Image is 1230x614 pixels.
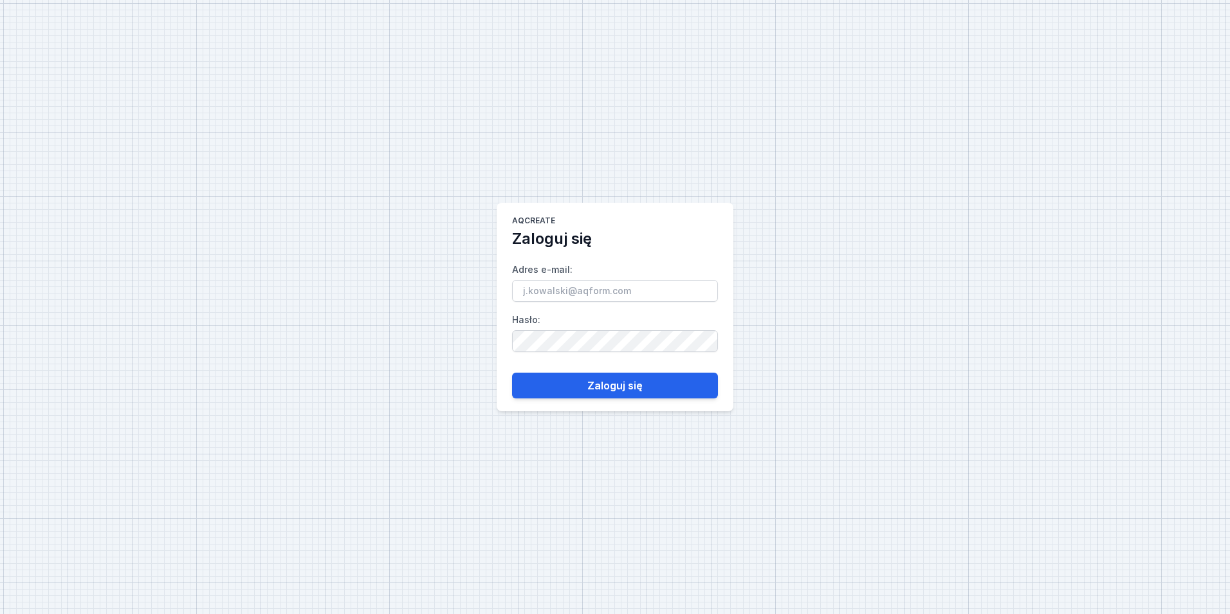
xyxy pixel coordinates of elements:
label: Adres e-mail : [512,259,718,302]
input: Adres e-mail: [512,280,718,302]
button: Zaloguj się [512,373,718,398]
label: Hasło : [512,310,718,352]
h1: AQcreate [512,216,555,228]
input: Hasło: [512,330,718,352]
h2: Zaloguj się [512,228,592,249]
